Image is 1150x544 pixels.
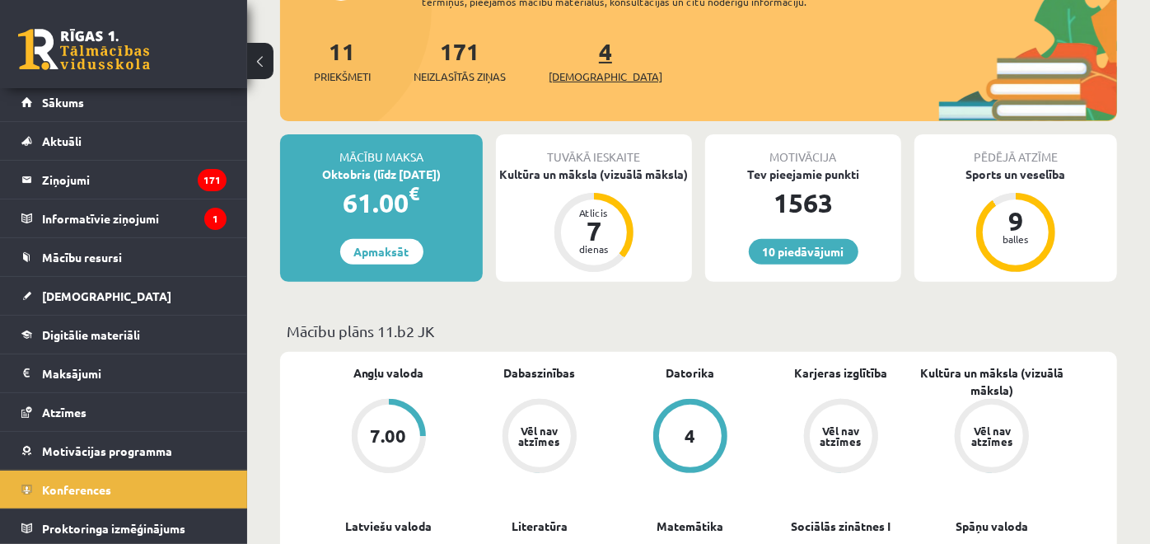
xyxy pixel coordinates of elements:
[21,393,227,431] a: Atzīmes
[917,399,1068,476] a: Vēl nav atzīmes
[42,134,82,148] span: Aktuāli
[969,425,1015,447] div: Vēl nav atzīmes
[496,134,692,166] div: Tuvākā ieskaite
[21,277,227,315] a: [DEMOGRAPHIC_DATA]
[42,443,172,458] span: Motivācijas programma
[914,166,1117,183] div: Sports un veselība
[353,364,424,382] a: Angļu valoda
[340,239,423,265] a: Apmaksāt
[914,134,1117,166] div: Pēdējā atzīme
[21,122,227,160] a: Aktuāli
[496,166,692,274] a: Kultūra un māksla (vizuālā māksla) Atlicis 7 dienas
[42,354,227,392] legend: Maksājumi
[21,199,227,237] a: Informatīvie ziņojumi1
[371,427,407,445] div: 7.00
[818,425,864,447] div: Vēl nav atzīmes
[914,166,1117,274] a: Sports un veselība 9 balles
[517,425,563,447] div: Vēl nav atzīmes
[569,218,619,244] div: 7
[766,399,917,476] a: Vēl nav atzīmes
[280,183,483,223] div: 61.00
[42,405,86,420] span: Atzīmes
[287,320,1110,342] p: Mācību plāns 11.b2 JK
[496,166,692,183] div: Kultūra un māksla (vizuālā māksla)
[666,364,714,382] a: Datorika
[345,518,432,535] a: Latviešu valoda
[314,36,371,85] a: 11Priekšmeti
[414,68,506,85] span: Neizlasītās ziņas
[42,288,171,303] span: [DEMOGRAPHIC_DATA]
[280,166,483,183] div: Oktobris (līdz [DATE])
[685,427,695,445] div: 4
[21,471,227,509] a: Konferences
[549,36,662,85] a: 4[DEMOGRAPHIC_DATA]
[569,208,619,218] div: Atlicis
[549,68,662,85] span: [DEMOGRAPHIC_DATA]
[795,364,888,382] a: Karjeras izglītība
[409,181,420,205] span: €
[42,521,185,536] span: Proktoringa izmēģinājums
[21,161,227,199] a: Ziņojumi171
[21,432,227,470] a: Motivācijas programma
[569,244,619,254] div: dienas
[42,161,227,199] legend: Ziņojumi
[792,518,891,535] a: Sociālās zinātnes I
[21,316,227,354] a: Digitālie materiāli
[705,166,901,183] div: Tev pieejamie punkti
[956,518,1028,535] a: Spāņu valoda
[991,234,1040,244] div: balles
[21,83,227,121] a: Sākums
[414,36,506,85] a: 171Neizlasītās ziņas
[705,134,901,166] div: Motivācija
[204,208,227,230] i: 1
[42,95,84,110] span: Sākums
[512,518,568,535] a: Literatūra
[21,354,227,392] a: Maksājumi
[18,29,150,70] a: Rīgas 1. Tālmācības vidusskola
[503,364,575,382] a: Dabaszinības
[42,250,122,265] span: Mācību resursi
[280,134,483,166] div: Mācību maksa
[464,399,615,476] a: Vēl nav atzīmes
[42,327,140,342] span: Digitālie materiāli
[917,364,1068,399] a: Kultūra un māksla (vizuālā māksla)
[21,238,227,276] a: Mācību resursi
[314,68,371,85] span: Priekšmeti
[705,183,901,223] div: 1563
[657,518,723,535] a: Matemātika
[991,208,1040,234] div: 9
[42,482,111,497] span: Konferences
[198,169,227,191] i: 171
[749,239,858,265] a: 10 piedāvājumi
[615,399,765,476] a: 4
[42,199,227,237] legend: Informatīvie ziņojumi
[313,399,464,476] a: 7.00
